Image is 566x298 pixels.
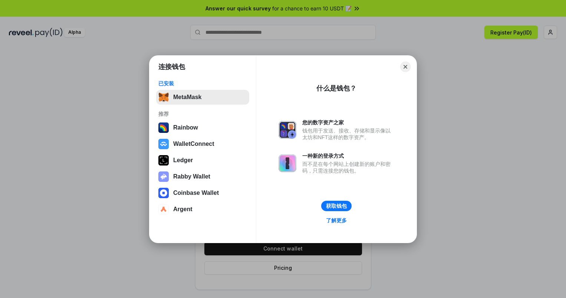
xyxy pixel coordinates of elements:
button: Rainbow [156,120,249,135]
div: WalletConnect [173,141,214,147]
button: Rabby Wallet [156,169,249,184]
div: Argent [173,206,192,213]
button: Argent [156,202,249,217]
img: svg+xml,%3Csvg%20width%3D%2228%22%20height%3D%2228%22%20viewBox%3D%220%200%2028%2028%22%20fill%3D... [158,204,169,215]
img: svg+xml,%3Csvg%20width%3D%22120%22%20height%3D%22120%22%20viewBox%3D%220%200%20120%20120%22%20fil... [158,122,169,133]
div: Rainbow [173,124,198,131]
div: 什么是钱包？ [316,84,356,93]
div: Rabby Wallet [173,173,210,180]
a: 了解更多 [322,216,351,225]
div: 已安装 [158,80,247,87]
div: 推荐 [158,111,247,117]
div: Ledger [173,157,193,164]
div: 钱包用于发送、接收、存储和显示像以太坊和NFT这样的数字资产。 [302,127,394,141]
button: Coinbase Wallet [156,186,249,200]
div: 而不是在每个网站上创建新的账户和密码，只需连接您的钱包。 [302,161,394,174]
img: svg+xml,%3Csvg%20xmlns%3D%22http%3A%2F%2Fwww.w3.org%2F2000%2Fsvg%22%20fill%3D%22none%22%20viewBox... [279,154,296,172]
div: Coinbase Wallet [173,190,219,196]
h1: 连接钱包 [158,62,185,71]
button: Close [400,62,411,72]
img: svg+xml,%3Csvg%20fill%3D%22none%22%20height%3D%2233%22%20viewBox%3D%220%200%2035%2033%22%20width%... [158,92,169,102]
button: WalletConnect [156,137,249,151]
div: MetaMask [173,94,201,101]
div: 一种新的登录方式 [302,153,394,159]
div: 了解更多 [326,217,347,224]
button: 获取钱包 [321,201,352,211]
div: 您的数字资产之家 [302,119,394,126]
button: MetaMask [156,90,249,105]
button: Ledger [156,153,249,168]
img: svg+xml,%3Csvg%20width%3D%2228%22%20height%3D%2228%22%20viewBox%3D%220%200%2028%2028%22%20fill%3D... [158,139,169,149]
img: svg+xml,%3Csvg%20xmlns%3D%22http%3A%2F%2Fwww.w3.org%2F2000%2Fsvg%22%20fill%3D%22none%22%20viewBox... [279,121,296,139]
img: svg+xml,%3Csvg%20xmlns%3D%22http%3A%2F%2Fwww.w3.org%2F2000%2Fsvg%22%20width%3D%2228%22%20height%3... [158,155,169,166]
img: svg+xml,%3Csvg%20width%3D%2228%22%20height%3D%2228%22%20viewBox%3D%220%200%2028%2028%22%20fill%3D... [158,188,169,198]
img: svg+xml,%3Csvg%20xmlns%3D%22http%3A%2F%2Fwww.w3.org%2F2000%2Fsvg%22%20fill%3D%22none%22%20viewBox... [158,171,169,182]
div: 获取钱包 [326,203,347,209]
